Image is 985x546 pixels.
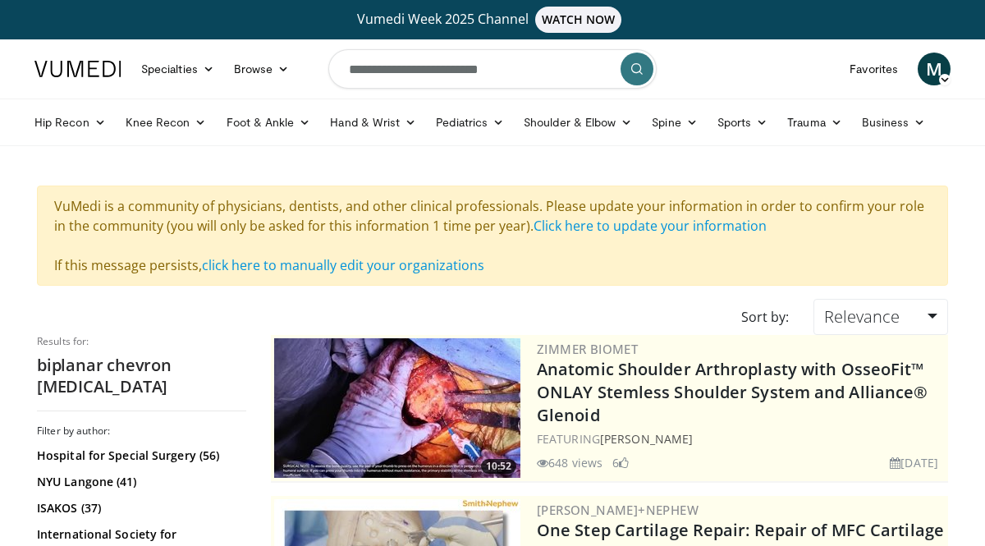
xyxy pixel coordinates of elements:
a: Sports [708,106,778,139]
a: M [918,53,951,85]
a: Foot & Ankle [217,106,321,139]
a: Spine [642,106,707,139]
li: [DATE] [890,454,938,471]
a: click here to manually edit your organizations [202,256,484,274]
a: Knee Recon [116,106,217,139]
img: VuMedi Logo [34,61,121,77]
a: Hospital for Special Surgery (56) [37,447,242,464]
a: 10:52 [274,338,520,478]
img: 68921608-6324-4888-87da-a4d0ad613160.300x170_q85_crop-smart_upscale.jpg [274,338,520,478]
div: FEATURING [537,430,945,447]
a: Zimmer Biomet [537,341,638,357]
a: Specialties [131,53,224,85]
li: 6 [612,454,629,471]
a: Business [852,106,936,139]
a: [PERSON_NAME] [600,431,693,447]
input: Search topics, interventions [328,49,657,89]
a: NYU Langone (41) [37,474,242,490]
a: Shoulder & Elbow [514,106,642,139]
a: Browse [224,53,300,85]
a: Vumedi Week 2025 ChannelWATCH NOW [37,7,948,33]
a: Hip Recon [25,106,116,139]
h3: Filter by author: [37,424,246,438]
p: Results for: [37,335,246,348]
div: Sort by: [729,299,801,335]
h2: biplanar chevron [MEDICAL_DATA] [37,355,246,397]
a: Pediatrics [426,106,514,139]
a: Click here to update your information [534,217,767,235]
a: Relevance [813,299,948,335]
a: ISAKOS (37) [37,500,242,516]
a: Favorites [840,53,908,85]
div: VuMedi is a community of physicians, dentists, and other clinical professionals. Please update yo... [37,186,948,286]
span: WATCH NOW [535,7,622,33]
span: 10:52 [481,459,516,474]
a: Anatomic Shoulder Arthroplasty with OsseoFit™ ONLAY Stemless Shoulder System and Alliance® Glenoid [537,358,928,426]
a: Trauma [777,106,852,139]
a: [PERSON_NAME]+Nephew [537,502,699,518]
li: 648 views [537,454,602,471]
a: Hand & Wrist [320,106,426,139]
span: Relevance [824,305,900,328]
